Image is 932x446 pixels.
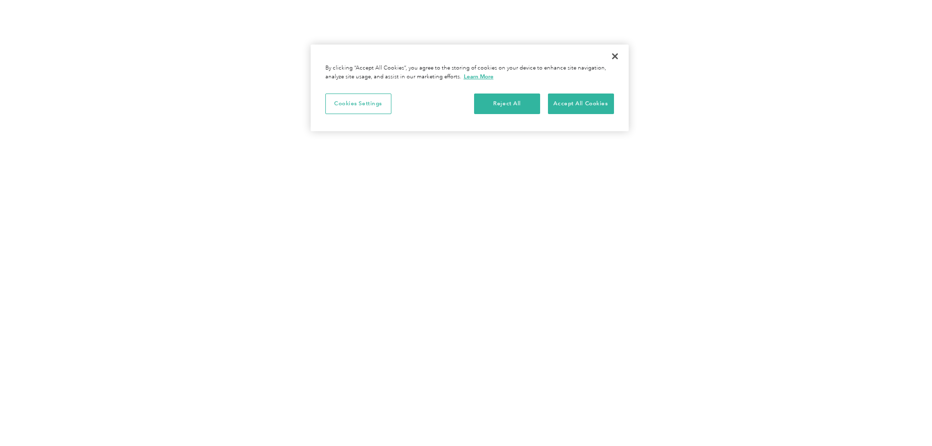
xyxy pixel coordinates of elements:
[325,64,614,81] div: By clicking “Accept All Cookies”, you agree to the storing of cookies on your device to enhance s...
[474,94,540,114] button: Reject All
[311,45,629,131] div: Cookie banner
[604,46,626,67] button: Close
[311,45,629,131] div: Privacy
[325,94,391,114] button: Cookies Settings
[548,94,614,114] button: Accept All Cookies
[464,73,494,80] a: More information about your privacy, opens in a new tab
